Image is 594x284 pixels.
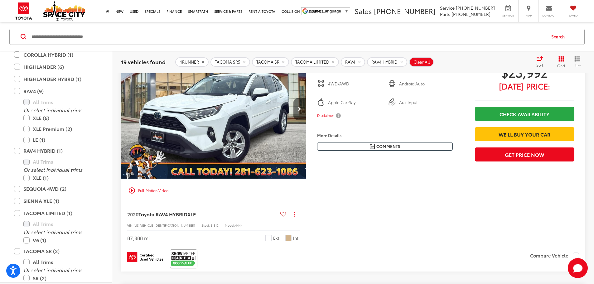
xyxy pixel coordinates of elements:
a: Check Availability [475,107,574,121]
button: Comments [317,142,453,151]
span: Ext. [273,235,281,241]
span: 2020 [127,210,138,218]
span: TACOMA LIMITED [295,59,329,64]
label: HIGHLANDER (6) [14,61,98,72]
label: COROLLA HYBRID (1) [14,49,98,60]
span: dropdown dots [294,212,295,217]
span: Int. [293,235,300,241]
i: Or select individual trims [23,228,82,235]
a: Select Language​ [310,9,349,13]
img: Space City Toyota [43,1,85,21]
h4: More Details [317,133,453,137]
span: S1312 [210,223,219,228]
label: RAV4 (9) [14,85,98,96]
span: 4RUNNER [180,59,199,64]
img: View CARFAX report [171,251,196,267]
span: RAV4 HYBRID [371,59,398,64]
span: VIN: [127,223,133,228]
button: Grid View [550,55,570,68]
img: Comments [370,144,375,149]
label: XLE (6) [23,113,98,123]
button: Next image [293,98,306,120]
button: remove TACOMA%20LIMITED [291,57,339,66]
label: SR (2) [23,272,98,283]
span: Disclaimer [317,113,334,118]
button: remove RAV4%20HYBRID [367,57,407,66]
label: XLE Premium (2) [23,123,98,134]
span: [US_VEHICLE_IDENTIFICATION_NUMBER] [133,223,195,228]
button: remove TACOMA%20SR [252,57,289,66]
span: Grid [557,63,565,68]
span: Select Language [310,9,341,13]
span: List [574,62,581,68]
label: All Trims [23,257,98,267]
span: Model: [225,223,235,228]
button: remove TACOMA%20SR5 [210,57,250,66]
span: 19 vehicles found [121,58,166,65]
input: Search by Make, Model, or Keyword [31,29,545,44]
span: Map [522,13,535,17]
span: [PHONE_NUMBER] [456,5,495,11]
a: 2020 Toyota RAV4 HYBRID XLE AWD SUV2020 Toyota RAV4 HYBRID XLE AWD SUV2020 Toyota RAV4 HYBRID XLE... [121,40,307,179]
svg: Start Chat [568,258,588,278]
button: Clear All [409,57,434,66]
span: [PHONE_NUMBER] [452,11,490,17]
span: Sort [536,62,543,68]
span: 4WD/AWD [328,81,382,87]
span: 4444 [235,223,243,228]
span: Stock: [201,223,210,228]
span: Aux Input [399,99,453,106]
label: All Trims [23,96,98,107]
label: Compare Vehicle [530,253,579,259]
span: Sales [355,6,372,16]
span: [PHONE_NUMBER] [374,6,436,16]
span: Toasted Caramel [285,235,292,241]
img: 2020 Toyota RAV4 HYBRID XLE AWD SUV [121,40,307,179]
i: Or select individual trims [23,106,82,113]
div: 87,388 mi [127,234,150,242]
label: All Trims [23,156,98,167]
button: List View [570,55,585,68]
a: 2020Toyota RAV4 HYBRIDXLE [127,211,278,218]
label: RAV4 HYBRID (1) [14,145,98,156]
label: SEQUOIA 4WD (2) [14,183,98,194]
span: Service [501,13,515,17]
span: Toyota RAV4 HYBRID [138,210,187,218]
label: TACOMA SR (2) [14,246,98,257]
span: TACOMA SR [256,59,279,64]
button: Get Price Now [475,147,574,161]
span: $23,992 [475,64,574,80]
label: V6 (1) [23,235,98,246]
span: ▼ [345,9,349,13]
button: Disclaimer [317,109,342,122]
button: remove 4RUNNER [175,57,209,66]
label: LE (1) [23,134,98,145]
span: Ice Cap [265,235,272,241]
button: Toggle Chat Window [568,258,588,278]
a: We'll Buy Your Car [475,127,574,141]
span: [DATE] Price: [475,83,574,89]
span: TACOMA SR5 [215,59,240,64]
span: XLE [187,210,196,218]
span: Contact [542,13,556,17]
span: Service [440,5,455,11]
label: TACOMA LIMITED (1) [14,208,98,219]
span: Clear All [413,59,430,64]
label: XLE (1) [23,172,98,183]
button: Search [545,29,574,44]
div: 2020 Toyota RAV4 HYBRID XLE 0 [121,40,307,179]
label: SIENNA XLE (1) [14,195,98,206]
span: Saved [566,13,580,17]
img: Toyota Certified Used Vehicles [127,252,163,262]
label: HIGHLANDER HYBRD (1) [14,73,98,84]
label: All Trims [23,219,98,229]
span: Android Auto [399,81,453,87]
span: Apple CarPlay [328,99,382,106]
span: Parts [440,11,450,17]
i: Or select individual trims [23,266,82,273]
button: remove RAV4 [341,57,365,66]
span: RAV4 [345,59,355,64]
i: Or select individual trims [23,166,82,173]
